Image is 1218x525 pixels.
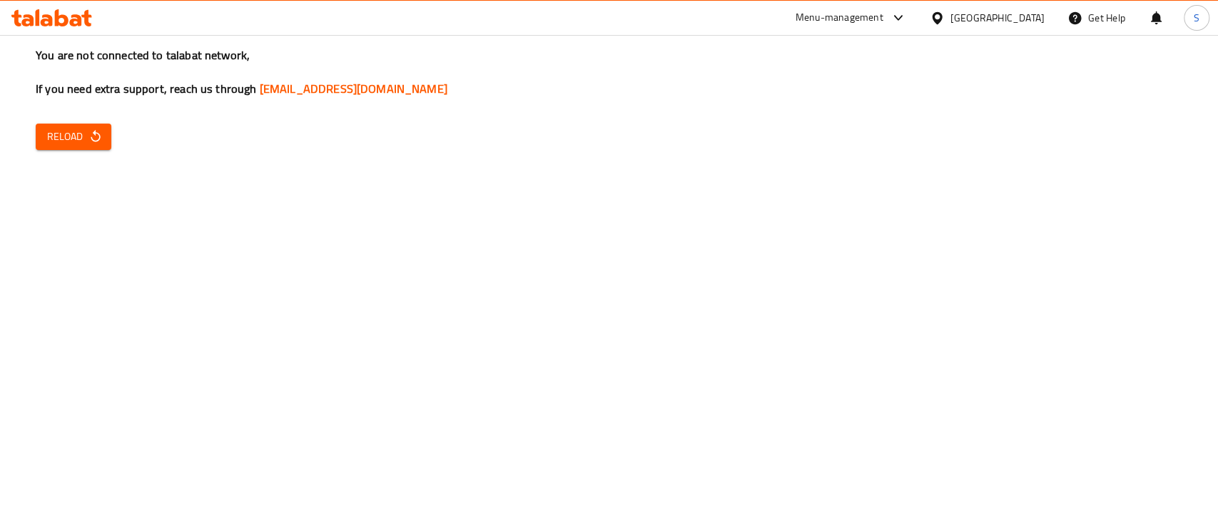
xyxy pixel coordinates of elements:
span: Reload [47,128,100,146]
button: Reload [36,124,111,150]
h3: You are not connected to talabat network, If you need extra support, reach us through [36,47,1182,97]
div: [GEOGRAPHIC_DATA] [950,10,1045,26]
a: [EMAIL_ADDRESS][DOMAIN_NAME] [260,78,447,99]
div: Menu-management [796,9,883,26]
span: S [1194,10,1199,26]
